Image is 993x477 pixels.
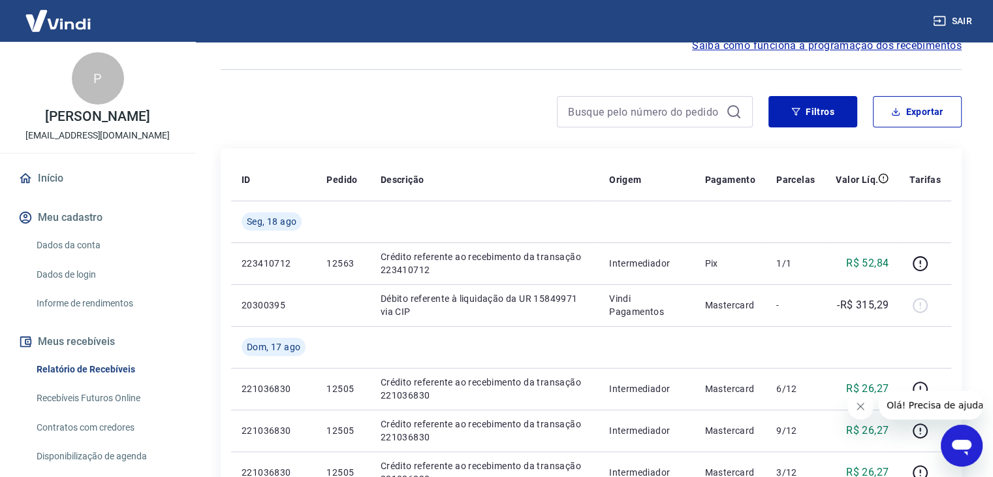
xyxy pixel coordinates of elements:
[609,257,684,270] p: Intermediador
[326,382,359,395] p: 12505
[72,52,124,105] div: P
[31,385,180,412] a: Recebíveis Futuros Online
[836,173,878,186] p: Valor Líq.
[242,299,306,312] p: 20300395
[776,257,815,270] p: 1/1
[873,96,962,127] button: Exportar
[16,164,180,193] a: Início
[326,424,359,437] p: 12505
[45,110,150,123] p: [PERSON_NAME]
[879,391,983,419] iframe: Mensagem da empresa
[941,425,983,467] iframe: Botão para abrir a janela de mensagens
[846,423,889,438] p: R$ 26,27
[8,9,110,20] span: Olá! Precisa de ajuda?
[776,173,815,186] p: Parcelas
[568,102,721,122] input: Busque pelo número do pedido
[609,424,684,437] p: Intermediador
[768,96,857,127] button: Filtros
[31,356,180,383] a: Relatório de Recebíveis
[930,9,977,33] button: Sair
[381,292,588,318] p: Débito referente à liquidação da UR 15849971 via CIP
[326,173,357,186] p: Pedido
[31,414,180,441] a: Contratos com credores
[704,173,755,186] p: Pagamento
[247,340,300,354] span: Dom, 17 ago
[846,381,889,397] p: R$ 26,27
[847,393,874,419] iframe: Fechar mensagem
[609,292,684,318] p: Vindi Pagamentos
[16,203,180,232] button: Meu cadastro
[837,297,889,313] p: -R$ 315,29
[31,261,180,288] a: Dados de login
[776,382,815,395] p: 6/12
[247,215,296,228] span: Seg, 18 ago
[846,255,889,271] p: R$ 52,84
[704,424,755,437] p: Mastercard
[381,173,424,186] p: Descrição
[704,299,755,312] p: Mastercard
[242,424,306,437] p: 221036830
[704,382,755,395] p: Mastercard
[16,1,101,41] img: Vindi
[776,299,815,312] p: -
[242,173,251,186] p: ID
[381,418,588,444] p: Crédito referente ao recebimento da transação 221036830
[25,129,170,142] p: [EMAIL_ADDRESS][DOMAIN_NAME]
[381,250,588,276] p: Crédito referente ao recebimento da transação 223410712
[326,257,359,270] p: 12563
[242,257,306,270] p: 223410712
[31,290,180,317] a: Informe de rendimentos
[704,257,755,270] p: Pix
[776,424,815,437] p: 9/12
[16,327,180,356] button: Meus recebíveis
[381,376,588,402] p: Crédito referente ao recebimento da transação 221036830
[909,173,941,186] p: Tarifas
[609,173,641,186] p: Origem
[692,38,962,54] a: Saiba como funciona a programação dos recebimentos
[242,382,306,395] p: 221036830
[609,382,684,395] p: Intermediador
[31,232,180,259] a: Dados da conta
[31,443,180,470] a: Disponibilização de agenda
